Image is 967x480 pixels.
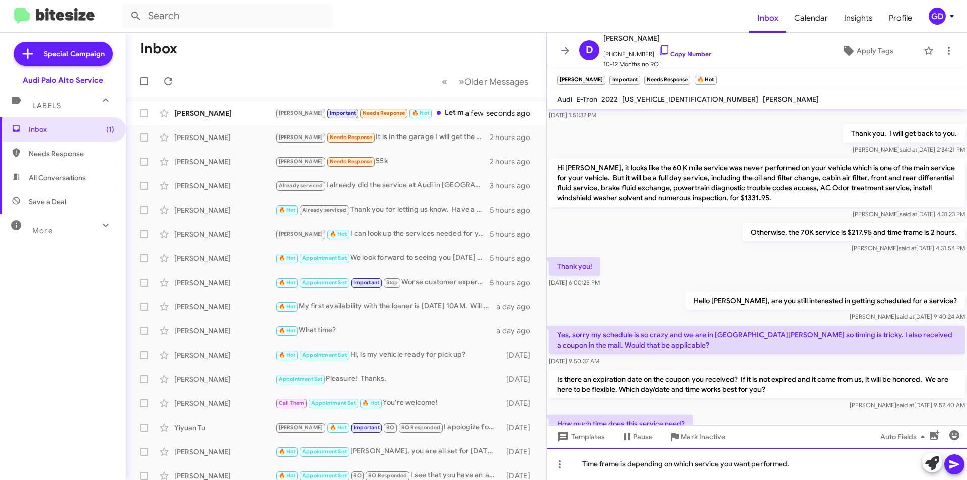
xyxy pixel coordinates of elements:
[881,4,920,33] a: Profile
[174,374,275,384] div: [PERSON_NAME]
[601,95,618,104] span: 2022
[275,156,490,167] div: 55k
[29,149,114,159] span: Needs Response
[302,352,347,358] span: Appointment Set
[501,374,538,384] div: [DATE]
[661,428,733,446] button: Mark Inactive
[613,428,661,446] button: Pause
[275,373,501,385] div: Pleasure! Thanks.
[603,44,711,59] span: [PHONE_NUMBER]
[279,231,323,237] span: [PERSON_NAME]
[852,244,965,252] span: [PERSON_NAME] [DATE] 4:31:54 PM
[275,180,490,191] div: I already did the service at Audi in [GEOGRAPHIC_DATA][PERSON_NAME]. Thanks
[557,76,605,85] small: [PERSON_NAME]
[386,424,394,431] span: RO
[436,71,534,92] nav: Page navigation example
[549,257,600,276] p: Thank you!
[279,424,323,431] span: [PERSON_NAME]
[174,132,275,143] div: [PERSON_NAME]
[857,42,893,60] span: Apply Tags
[896,401,914,409] span: said at
[275,301,496,312] div: My first availability with the loaner is [DATE] 10AM. Will this work?
[899,244,916,252] span: said at
[279,303,296,310] span: 🔥 Hot
[549,159,965,207] p: Hi [PERSON_NAME], it looks like the 60 K mile service was never performed on your vehicle which i...
[32,101,61,110] span: Labels
[490,157,538,167] div: 2 hours ago
[836,4,881,33] a: Insights
[174,205,275,215] div: [PERSON_NAME]
[490,278,538,288] div: 5 hours ago
[695,76,716,85] small: 🔥 Hot
[576,95,597,104] span: E-Tron
[275,107,478,119] div: Let me check
[29,124,114,134] span: Inbox
[122,4,333,28] input: Search
[275,252,490,264] div: We look forward to seeing you [DATE] 2PM. Thank you and have a wonderful day!
[279,279,296,286] span: 🔥 Hot
[174,326,275,336] div: [PERSON_NAME]
[363,110,405,116] span: Needs Response
[279,400,305,406] span: Call Them
[609,76,640,85] small: Important
[622,95,758,104] span: [US_VEHICLE_IDENTIFICATION_NUMBER]
[174,398,275,408] div: [PERSON_NAME]
[174,350,275,360] div: [PERSON_NAME]
[14,42,113,66] a: Special Campaign
[412,110,429,116] span: 🔥 Hot
[478,108,538,118] div: a few seconds ago
[763,95,819,104] span: [PERSON_NAME]
[29,173,86,183] span: All Conversations
[490,253,538,263] div: 5 hours ago
[681,428,725,446] span: Mark Inactive
[330,110,356,116] span: Important
[279,134,323,141] span: [PERSON_NAME]
[174,157,275,167] div: [PERSON_NAME]
[501,350,538,360] div: [DATE]
[279,110,323,116] span: [PERSON_NAME]
[174,302,275,312] div: [PERSON_NAME]
[330,134,373,141] span: Needs Response
[275,349,501,361] div: Hi, is my vehicle ready for pick up?
[843,124,965,143] p: Thank you. I will get back to you.
[353,472,361,479] span: RO
[496,302,538,312] div: a day ago
[920,8,956,25] button: GD
[311,400,356,406] span: Appointment Set
[496,326,538,336] div: a day ago
[900,210,917,218] span: said at
[174,229,275,239] div: [PERSON_NAME]
[330,158,373,165] span: Needs Response
[279,207,296,213] span: 🔥 Hot
[368,472,407,479] span: RO Responded
[490,205,538,215] div: 5 hours ago
[749,4,786,33] a: Inbox
[549,415,693,433] p: How much time does this service need?
[501,447,538,457] div: [DATE]
[603,32,711,44] span: [PERSON_NAME]
[880,428,929,446] span: Auto Fields
[586,42,593,58] span: D
[453,71,534,92] button: Next
[174,108,275,118] div: [PERSON_NAME]
[275,228,490,240] div: I can look up the services needed for your vehicle. Can I get the current mileage on your vehicle?
[633,428,653,446] span: Pause
[29,197,66,207] span: Save a Deal
[275,131,490,143] div: It is in the garage I will get the keys for the car to check the mileage
[174,447,275,457] div: [PERSON_NAME]
[32,226,53,235] span: More
[275,446,501,457] div: [PERSON_NAME], you are all set for [DATE] 9 AM. We will see you then and hope you have a wonderfu...
[386,279,398,286] span: Stop
[549,326,965,354] p: Yes, sorry my schedule is so crazy and we are in [GEOGRAPHIC_DATA][PERSON_NAME] so timing is tric...
[549,111,596,119] span: [DATE] 1:51:32 PM
[850,401,965,409] span: [PERSON_NAME] [DATE] 9:52:40 AM
[929,8,946,25] div: GD
[872,428,937,446] button: Auto Fields
[685,292,965,310] p: Hello [PERSON_NAME], are you still interested in getting scheduled for a service?
[549,357,599,365] span: [DATE] 9:50:37 AM
[275,397,501,409] div: You're welcome!
[174,181,275,191] div: [PERSON_NAME]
